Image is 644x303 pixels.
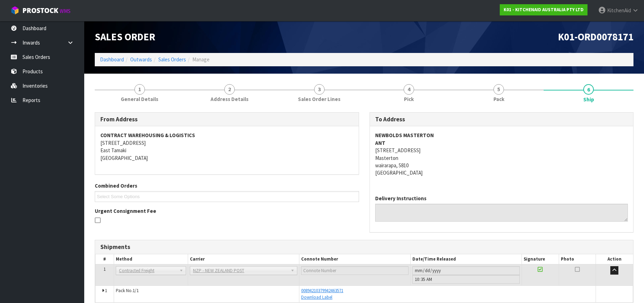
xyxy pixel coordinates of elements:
span: Pack [493,95,504,103]
th: Method [114,254,188,264]
h3: Shipments [100,244,628,250]
a: Dashboard [100,56,124,63]
label: Combined Orders [95,182,137,189]
label: Urgent Consignment Fee [95,207,156,215]
span: Pick [404,95,414,103]
th: Action [596,254,633,264]
span: ProStock [22,6,58,15]
span: 1/1 [133,288,139,294]
strong: NEWBOLDS MASTERTON [375,132,434,139]
strong: ANT [375,140,385,146]
span: NZP - NEW ZEALAND POST [193,267,288,275]
span: 4 [404,84,414,95]
span: Sales Order Lines [298,95,340,103]
td: Pack No. [114,286,299,302]
th: Signature [522,254,559,264]
a: Download Label [301,294,332,300]
span: KitchenAid [607,7,631,14]
a: 00894210379942463571 [301,288,343,294]
img: cube-alt.png [11,6,19,15]
span: Manage [192,56,210,63]
span: Address Details [211,95,248,103]
span: Sales Order [95,31,155,43]
a: Outwards [130,56,152,63]
span: 1 [105,288,107,294]
span: 5 [493,84,504,95]
th: Connote Number [299,254,411,264]
span: 2 [224,84,235,95]
span: 6 [583,84,594,95]
span: General Details [121,95,158,103]
span: 1 [104,266,106,272]
span: K01-ORD0078171 [558,31,633,43]
span: Ship [583,96,594,103]
a: Sales Orders [158,56,186,63]
address: [STREET_ADDRESS] East Tamaki [GEOGRAPHIC_DATA] [100,132,353,162]
span: Contracted Freight [119,267,177,275]
th: Carrier [188,254,299,264]
strong: K01 - KITCHENAID AUSTRALIA PTY LTD [504,7,584,13]
label: Delivery Instructions [375,195,426,202]
span: 1 [134,84,145,95]
small: WMS [60,8,71,14]
th: Date/Time Released [411,254,522,264]
th: Photo [559,254,596,264]
h3: To Address [375,116,628,123]
span: 3 [314,84,325,95]
strong: CONTRACT WAREHOUSING & LOGISTICS [100,132,195,139]
input: Connote Number [301,266,409,275]
h3: From Address [100,116,353,123]
address: [STREET_ADDRESS] Masterton wairarapa, 5810 [GEOGRAPHIC_DATA] [375,132,628,177]
th: # [95,254,114,264]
